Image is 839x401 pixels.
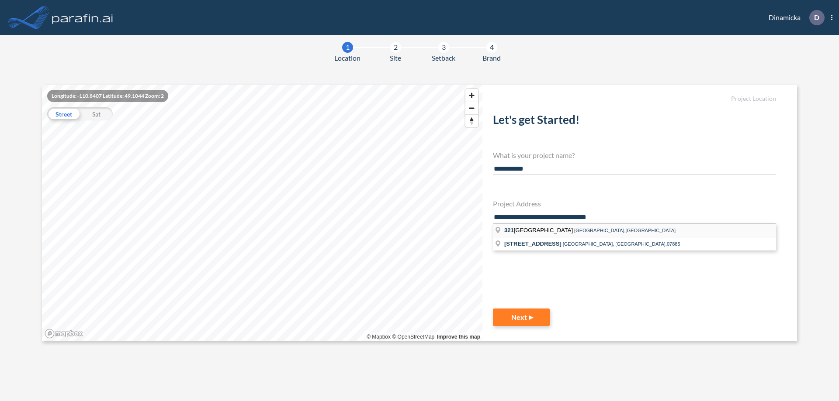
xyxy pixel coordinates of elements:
a: Mapbox [367,334,391,340]
div: Longitude: -110.8407 Latitude: 49.1044 Zoom: 2 [47,90,168,102]
h2: Let's get Started! [493,113,776,130]
p: D [814,14,819,21]
a: Mapbox homepage [45,329,83,339]
img: logo [50,9,115,26]
button: Next [493,308,550,326]
span: Setback [432,53,455,63]
span: Site [390,53,401,63]
div: 3 [438,42,449,53]
h5: Project Location [493,95,776,103]
a: Improve this map [437,334,480,340]
span: [GEOGRAPHIC_DATA],[GEOGRAPHIC_DATA] [574,228,676,233]
div: Street [47,107,80,120]
button: Zoom in [465,89,478,102]
div: 1 [342,42,353,53]
span: [GEOGRAPHIC_DATA] [504,227,574,233]
span: Location [334,53,361,63]
span: [GEOGRAPHIC_DATA], [GEOGRAPHIC_DATA],07885 [563,241,680,247]
span: Brand [482,53,501,63]
span: Reset bearing to north [465,115,478,127]
div: Dinamicka [756,10,832,25]
div: 4 [486,42,497,53]
div: Sat [80,107,113,120]
span: [STREET_ADDRESS] [504,240,562,247]
div: 2 [390,42,401,53]
canvas: Map [42,85,482,341]
button: Zoom out [465,102,478,114]
h4: What is your project name? [493,151,776,159]
a: OpenStreetMap [392,334,434,340]
button: Reset bearing to north [465,114,478,127]
h4: Project Address [493,199,776,208]
span: 321 [504,227,514,233]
